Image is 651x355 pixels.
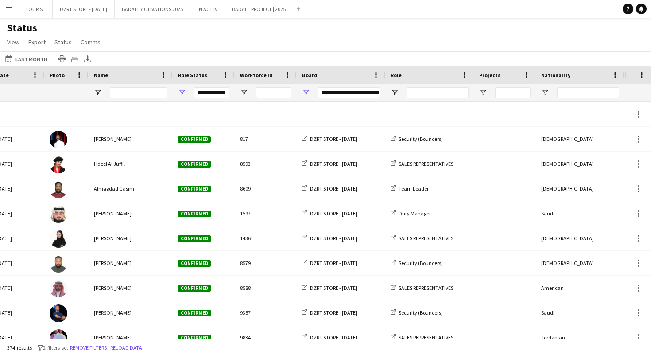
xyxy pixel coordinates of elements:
span: Security (Bouncers) [399,260,443,266]
span: DZRT STORE - [DATE] [310,185,357,192]
button: TOURISE [18,0,53,18]
span: View [7,38,19,46]
a: DZRT STORE - [DATE] [302,160,357,167]
a: DZRT STORE - [DATE] [302,185,357,192]
div: 8579 [235,251,297,275]
a: DZRT STORE - [DATE] [302,285,357,291]
span: DZRT STORE - [DATE] [310,160,357,167]
div: [DEMOGRAPHIC_DATA] [536,127,624,151]
app-action-btn: Crew files as ZIP [70,54,80,64]
a: Security (Bouncers) [391,136,443,142]
span: Workforce ID [240,72,273,78]
img: Ibrahim Alradhi [50,205,67,223]
span: [PERSON_NAME] [94,334,132,341]
span: [PERSON_NAME] [94,309,132,316]
span: Role Status [178,72,207,78]
button: Open Filter Menu [391,89,399,97]
button: DZRT STORE - [DATE] [53,0,115,18]
span: [PERSON_NAME] [94,285,132,291]
a: Export [25,36,49,48]
img: Sarah Alhariri [50,230,67,248]
div: 1597 [235,201,297,226]
span: [PERSON_NAME] [94,136,132,142]
span: Security (Bouncers) [399,136,443,142]
a: Status [51,36,75,48]
span: DZRT STORE - [DATE] [310,136,357,142]
img: Abkar Asaad [50,304,67,322]
span: 2 filters set [43,344,68,351]
a: SALES REPRESENTATIVES [391,334,453,341]
button: Open Filter Menu [178,89,186,97]
span: [PERSON_NAME] [94,235,132,242]
a: DZRT STORE - [DATE] [302,210,357,217]
span: DZRT STORE - [DATE] [310,260,357,266]
input: Role Filter Input [407,87,469,98]
a: SALES REPRESENTATIVES [391,285,453,291]
a: DZRT STORE - [DATE] [302,136,357,142]
span: SALES REPRESENTATIVES [399,160,453,167]
span: Hdeel Al Juffil [94,160,125,167]
span: DZRT STORE - [DATE] [310,309,357,316]
span: SALES REPRESENTATIVES [399,235,453,242]
span: Security (Bouncers) [399,309,443,316]
a: Team Leader [391,185,429,192]
input: Nationality Filter Input [557,87,619,98]
img: Almagdad Gasim [50,180,67,198]
div: Saudi [536,300,624,325]
span: Team Leader [399,185,429,192]
div: 9357 [235,300,297,325]
span: [PERSON_NAME] [94,260,132,266]
div: 817 [235,127,297,151]
a: DZRT STORE - [DATE] [302,334,357,341]
div: 8609 [235,176,297,201]
a: DZRT STORE - [DATE] [302,260,357,266]
div: 14361 [235,226,297,250]
a: Security (Bouncers) [391,260,443,266]
span: Confirmed [178,260,211,267]
div: 9834 [235,325,297,350]
img: Hdeel Al Juffil [50,156,67,173]
input: Name Filter Input [110,87,167,98]
div: 8593 [235,152,297,176]
span: Almagdad Gasim [94,185,134,192]
span: Confirmed [178,335,211,341]
span: [PERSON_NAME] [94,210,132,217]
span: DZRT STORE - [DATE] [310,334,357,341]
span: Export [28,38,46,46]
span: Confirmed [178,211,211,217]
span: Confirmed [178,136,211,143]
a: View [4,36,23,48]
img: Ahmed Ahmed [50,131,67,148]
a: DZRT STORE - [DATE] [302,235,357,242]
span: Confirmed [178,186,211,192]
span: Confirmed [178,285,211,292]
span: DZRT STORE - [DATE] [310,210,357,217]
a: SALES REPRESENTATIVES [391,160,453,167]
span: Confirmed [178,235,211,242]
div: 8588 [235,276,297,300]
img: Abdulrahman Mammdoh [50,329,67,347]
button: BADAEL PROJECT | 2025 [225,0,293,18]
img: Ali Zainelabdein [50,255,67,273]
span: Nationality [541,72,570,78]
span: SALES REPRESENTATIVES [399,285,453,291]
span: Status [54,38,72,46]
span: Comms [81,38,101,46]
div: Saudi [536,201,624,226]
a: Duty Manager [391,210,431,217]
span: Projects [479,72,500,78]
input: Projects Filter Input [495,87,531,98]
span: Role [391,72,402,78]
div: [DEMOGRAPHIC_DATA] [536,251,624,275]
a: Comms [77,36,104,48]
button: Open Filter Menu [479,89,487,97]
input: Workforce ID Filter Input [256,87,291,98]
button: Remove filters [68,343,108,353]
app-action-btn: Print [57,54,67,64]
button: Open Filter Menu [541,89,549,97]
span: DZRT STORE - [DATE] [310,285,357,291]
button: Last Month [4,54,49,64]
div: [DEMOGRAPHIC_DATA] [536,226,624,250]
span: Confirmed [178,310,211,316]
button: Open Filter Menu [302,89,310,97]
